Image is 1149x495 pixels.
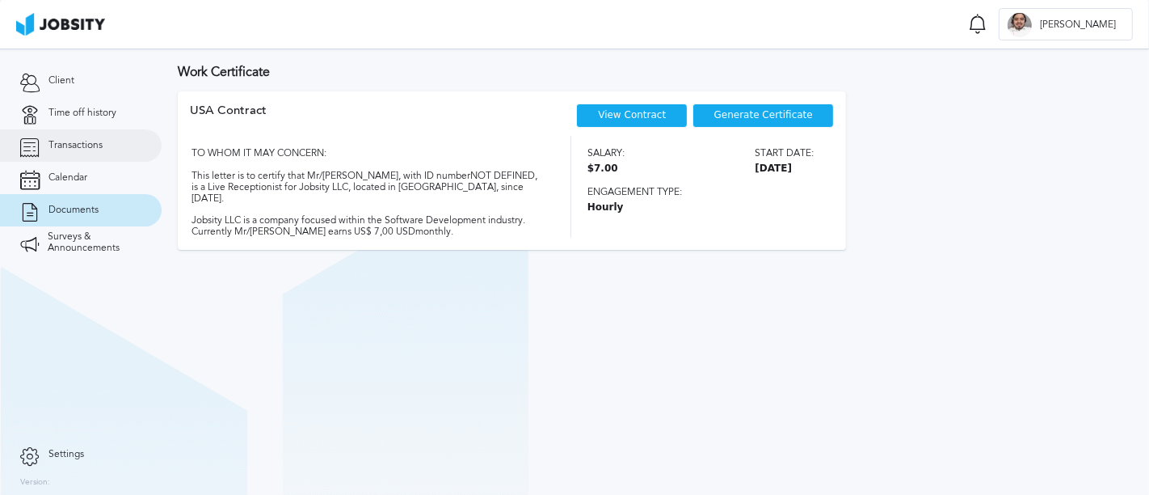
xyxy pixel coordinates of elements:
[48,108,116,119] span: Time off history
[20,478,50,488] label: Version:
[190,136,542,237] div: TO WHOM IT MAY CONCERN: This letter is to certify that Mr/[PERSON_NAME], with ID number NOT DEFIN...
[755,163,814,175] span: [DATE]
[587,148,625,159] span: Salary:
[48,140,103,151] span: Transactions
[587,163,625,175] span: $7.00
[1008,13,1032,37] div: D
[178,65,1133,79] h3: Work Certificate
[48,75,74,87] span: Client
[999,8,1133,40] button: D[PERSON_NAME]
[587,202,814,214] span: Hourly
[587,187,814,198] span: Engagement type:
[598,109,666,121] a: View Contract
[48,205,99,216] span: Documents
[714,110,813,121] span: Generate Certificate
[48,449,84,460] span: Settings
[16,13,105,36] img: ab4bad089aa723f57921c736e9817d99.png
[755,148,814,159] span: Start date:
[48,172,87,184] span: Calendar
[1032,19,1124,31] span: [PERSON_NAME]
[48,231,141,254] span: Surveys & Announcements
[190,104,267,136] div: USA Contract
